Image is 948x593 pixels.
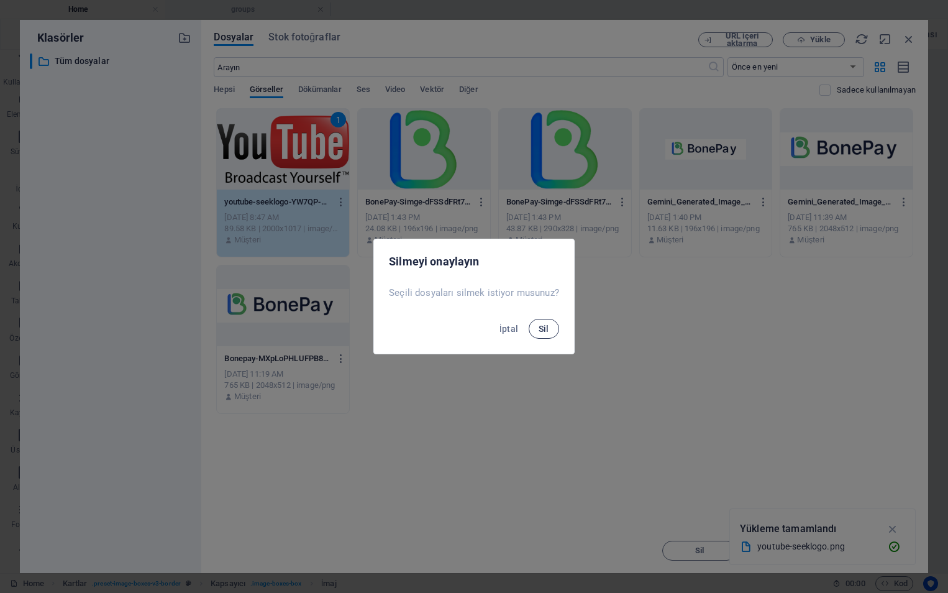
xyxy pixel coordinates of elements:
p: Seçili dosyaları silmek istiyor musunuz? [389,287,559,299]
span: Sil [539,324,549,334]
button: İptal [495,319,524,339]
span: İptal [499,324,519,334]
h2: Silmeyi onaylayın [389,254,559,269]
button: Sil [529,319,559,339]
